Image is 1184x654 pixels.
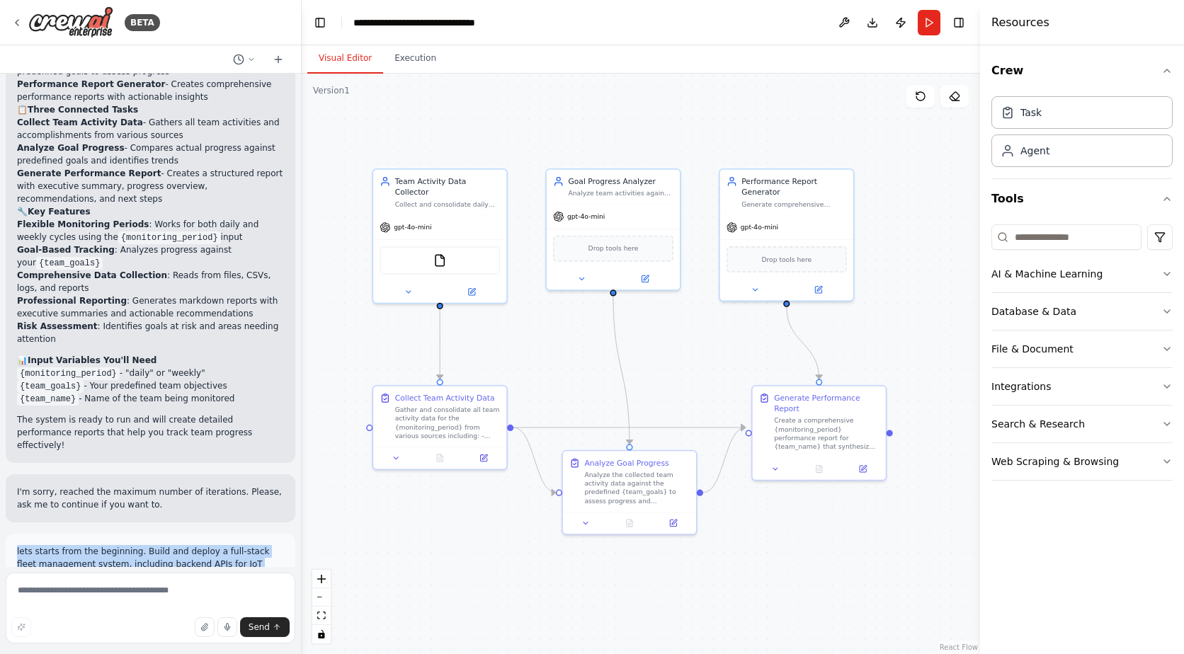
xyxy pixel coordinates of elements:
li: : Generates markdown reports with executive summaries and actionable recommendations [17,294,284,320]
div: Version 1 [313,85,350,96]
li: - Creates comprehensive performance reports with actionable insights [17,78,284,103]
strong: Input Variables You'll Need [28,355,156,365]
button: Visual Editor [307,44,383,74]
strong: Collect Team Activity Data [17,117,143,127]
span: Send [249,621,270,633]
button: Search & Research [991,406,1173,442]
div: File & Document [991,342,1074,356]
button: Tools [991,179,1173,219]
li: - Your predefined team objectives [17,379,284,392]
div: Integrations [991,379,1051,394]
div: Goal Progress Analyzer [568,176,673,187]
h2: 📊 [17,354,284,367]
div: Database & Data [991,304,1076,319]
g: Edge from 0fe6ebcd-15e2-442f-8feb-8e4f5b17f774 to 6e064515-d840-4c5d-a5b8-def4f9b35efc [435,299,445,379]
strong: Generate Performance Report [17,168,161,178]
button: Hide left sidebar [310,13,330,33]
button: Open in side panel [787,283,848,296]
div: Collect Team Activity DataGather and consolidate all team activity data for the {monitoring_perio... [372,385,508,470]
button: fit view [312,607,331,625]
li: : Works for both daily and weekly cycles using the input [17,218,284,243]
div: Search & Research [991,417,1085,431]
button: No output available [417,452,463,464]
div: AI & Machine Learning [991,267,1103,281]
button: zoom in [312,570,331,588]
div: Analyze team activities against predefined {team_goals} and assess progress, identifying achievem... [568,189,673,197]
li: - "daily" or "weekly" [17,367,284,379]
code: {team_goals} [17,380,84,393]
div: Gather and consolidate all team activity data for the {monitoring_period} from various sources in... [395,406,500,440]
button: No output available [796,462,842,475]
code: {team_goals} [36,257,103,270]
li: - Name of the team being monitored [17,392,284,405]
li: - Creates a structured report with executive summary, progress overview, recommendations, and nex... [17,167,284,205]
button: Hide right sidebar [949,13,969,33]
div: BETA [125,14,160,31]
button: Database & Data [991,293,1173,330]
nav: breadcrumb [353,16,513,30]
span: gpt-4o-mini [741,223,778,231]
span: gpt-4o-mini [567,212,605,221]
button: Upload files [195,617,215,637]
img: Logo [28,6,113,38]
button: No output available [607,517,653,529]
div: Web Scraping & Browsing [991,454,1119,469]
button: Open in side panel [844,462,882,475]
span: gpt-4o-mini [394,223,431,231]
button: Open in side panel [465,452,503,464]
code: {team_name} [17,393,79,406]
strong: Goal-Based Tracking [17,245,115,255]
div: Create a comprehensive {monitoring_period} performance report for {team_name} that synthesizes al... [774,416,879,451]
g: Edge from 60b70144-593f-4c7f-b7e1-e91ef68ab6fb to 221fb136-5225-4067-aa10-b49d970abcc1 [781,307,824,379]
g: Edge from f4c7fee4-eb9f-44d9-b8f3-54fb147e9611 to 668030ea-32b6-49ea-83db-a122c0f982ff [608,296,634,444]
g: Edge from 668030ea-32b6-49ea-83db-a122c0f982ff to 221fb136-5225-4067-aa10-b49d970abcc1 [703,422,746,498]
li: : Analyzes progress against your [17,243,284,269]
div: Performance Report Generator [741,176,846,198]
strong: Performance Report Generator [17,79,165,89]
p: The system is ready to run and will create detailed performance reports that help you track team ... [17,413,284,452]
button: Integrations [991,368,1173,405]
g: Edge from 6e064515-d840-4c5d-a5b8-def4f9b35efc to 668030ea-32b6-49ea-83db-a122c0f982ff [513,422,556,498]
button: Open in side panel [615,272,676,285]
strong: Comprehensive Data Collection [17,270,167,280]
div: Collect and consolidate daily and weekly team activities, accomplishments, and progress data from... [395,200,500,208]
div: Tools [991,219,1173,492]
div: Generate Performance Report [774,393,879,415]
code: {monitoring_period} [17,367,120,380]
div: Crew [991,91,1173,178]
div: Generate Performance ReportCreate a comprehensive {monitoring_period} performance report for {tea... [751,385,887,481]
li: - Compares actual progress against predefined goals and identifies trends [17,142,284,167]
p: lets starts from the beginning. Build and deploy a full-stack fleet management system, including ... [17,545,284,596]
span: Drop tools here [588,243,639,254]
h2: 📋 [17,103,284,116]
div: React Flow controls [312,570,331,643]
div: Collect Team Activity Data [395,393,495,403]
span: Drop tools here [761,254,812,265]
strong: Risk Assessment [17,321,98,331]
div: Performance Report GeneratorGenerate comprehensive {monitoring_period} performance reports that h... [719,168,854,302]
div: Analyze Goal ProgressAnalyze the collected team activity data against the predefined {team_goals}... [562,450,697,535]
button: zoom out [312,588,331,607]
p: I'm sorry, reached the maximum number of iterations. Please, ask me to continue if you want to. [17,486,284,511]
li: : Identifies goals at risk and areas needing attention [17,320,284,345]
div: Goal Progress AnalyzerAnalyze team activities against predefined {team_goals} and assess progress... [545,168,681,291]
button: toggle interactivity [312,625,331,643]
button: Improve this prompt [11,617,31,637]
code: {monitoring_period} [118,231,221,244]
strong: Analyze Goal Progress [17,143,125,153]
strong: Flexible Monitoring Periods [17,219,149,229]
button: File & Document [991,331,1173,367]
div: Analyze the collected team activity data against the predefined {team_goals} to assess progress a... [584,471,689,505]
div: Generate comprehensive {monitoring_period} performance reports that highlight team accomplishment... [741,200,846,208]
a: React Flow attribution [940,643,978,651]
button: Web Scraping & Browsing [991,443,1173,480]
h4: Resources [991,14,1049,31]
div: Team Activity Data Collector [395,176,500,198]
li: : Reads from files, CSVs, logs, and reports [17,269,284,294]
g: Edge from 6e064515-d840-4c5d-a5b8-def4f9b35efc to 221fb136-5225-4067-aa10-b49d970abcc1 [513,422,745,432]
li: - Gathers all team activities and accomplishments from various sources [17,116,284,142]
strong: Key Features [28,207,91,217]
button: Send [240,617,290,637]
h2: 🔧 [17,205,284,218]
button: Open in side panel [441,285,502,298]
